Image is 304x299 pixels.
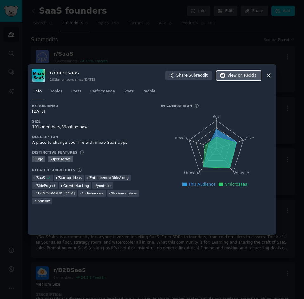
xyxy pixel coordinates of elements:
span: r/ EntrepreneurRideAlong [87,175,129,180]
span: r/microsaas [224,182,247,187]
a: People [140,86,158,99]
div: 101k members, 89 online now [32,124,152,130]
span: Share [176,73,208,79]
span: View [228,73,256,79]
span: Posts [71,89,81,94]
tspan: Growth [184,171,198,175]
h3: Established [32,104,152,108]
span: This Audience [188,182,215,187]
span: Performance [90,89,115,94]
span: r/ SaaS [34,175,45,180]
h3: Distinctive Features [32,150,77,155]
tspan: Activity [235,171,249,175]
div: Huge [32,156,45,162]
a: Topics [48,86,64,99]
span: Stats [124,89,134,94]
span: r/ indiebiz [34,199,50,203]
tspan: Size [246,136,254,140]
img: microsaas [32,69,45,82]
a: Posts [69,86,83,99]
span: Subreddit [189,73,208,79]
span: r/ youtube [95,183,111,188]
span: r/ GrowthHacking [61,183,89,188]
tspan: Age [213,114,220,119]
span: r/ Startup_Ideas [56,175,82,180]
span: on Reddit [238,73,256,79]
div: A place to change your life with micro SaaS apps [32,140,152,146]
h3: Size [32,119,152,124]
button: Viewon Reddit [216,71,261,81]
h3: Description [32,135,152,139]
a: Stats [122,86,136,99]
span: People [142,89,155,94]
span: Info [34,89,42,94]
div: [DATE] [32,109,152,115]
a: Info [32,86,44,99]
h3: In Comparison [161,104,192,108]
button: ShareSubreddit [165,71,212,81]
tspan: Reach [175,136,187,140]
h3: Related Subreddits [32,168,75,172]
h3: r/ microsaas [50,69,95,76]
span: r/ SideProject [34,183,56,188]
span: Topics [50,89,62,94]
span: r/ Business_Ideas [109,191,137,195]
div: 101k members since [DATE] [50,77,95,82]
a: Performance [88,86,117,99]
span: r/ indiehackers [80,191,104,195]
span: r/ [DEMOGRAPHIC_DATA] [34,191,75,195]
div: Super Active [48,156,73,162]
